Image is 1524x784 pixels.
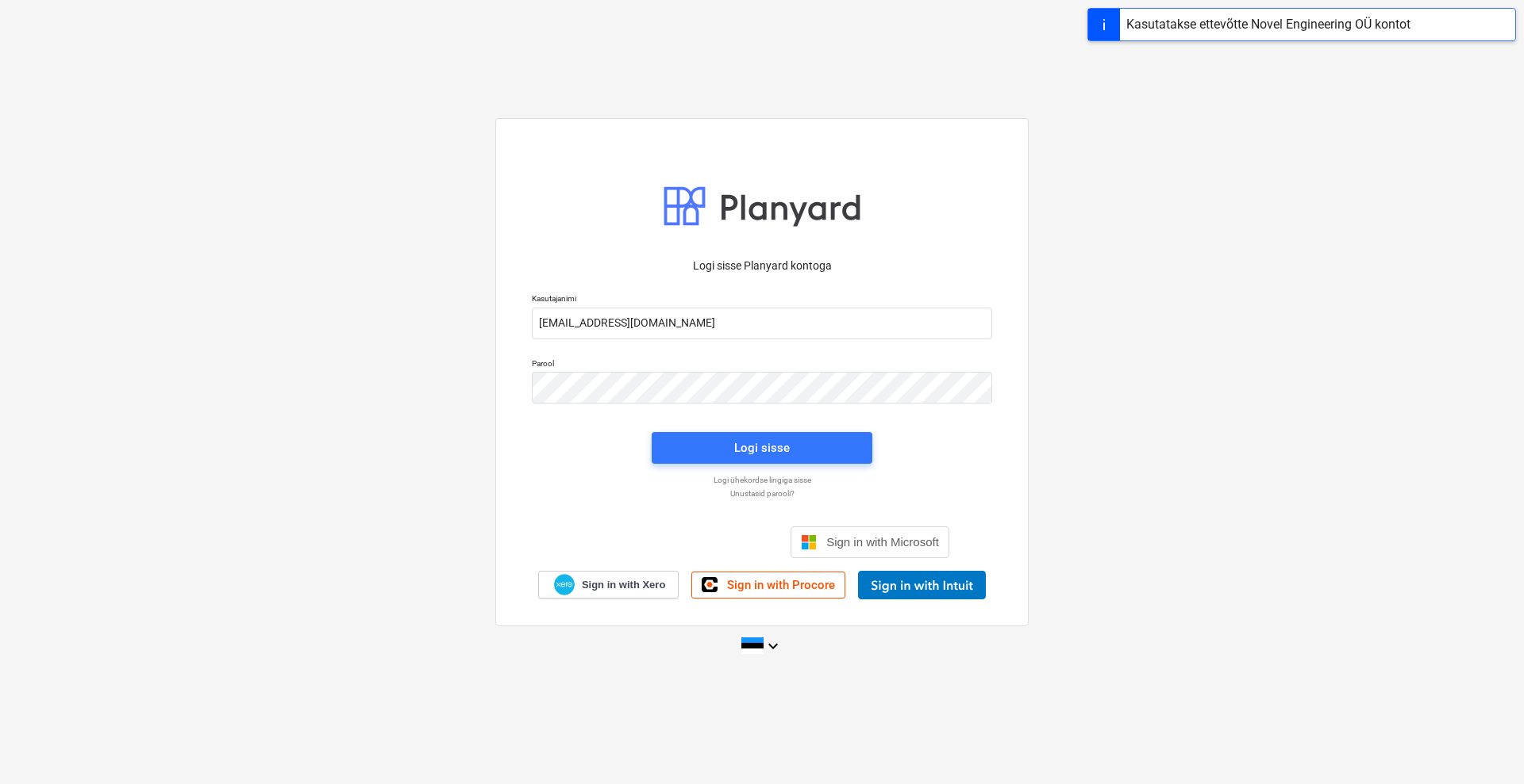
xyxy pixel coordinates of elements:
[734,438,790,458] div: Logi sisse
[826,535,939,549] span: Sign in with Microsoft
[727,578,835,592] span: Sign in with Procore
[764,637,783,656] i: keyboard_arrow_down
[582,578,665,592] span: Sign in with Xero
[532,358,992,372] p: Parool
[538,571,679,599] a: Sign in with Xero
[1126,15,1410,34] div: Kasutatakse ettevõtte Novel Engineering OÜ kontot
[567,525,786,560] iframe: Sisselogimine Google'i nupu abil
[554,574,575,595] img: Xero logo
[532,258,992,274] p: Logi sisse Planyard kontoga
[532,308,992,339] input: Kasutajanimi
[532,293,992,307] p: Kasutajanimi
[801,534,817,550] img: Microsoft logo
[524,475,1000,485] a: Logi ühekordse lingiga sisse
[652,432,872,464] button: Logi sisse
[524,488,1000,499] a: Unustasid parooli?
[691,572,845,599] a: Sign in with Procore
